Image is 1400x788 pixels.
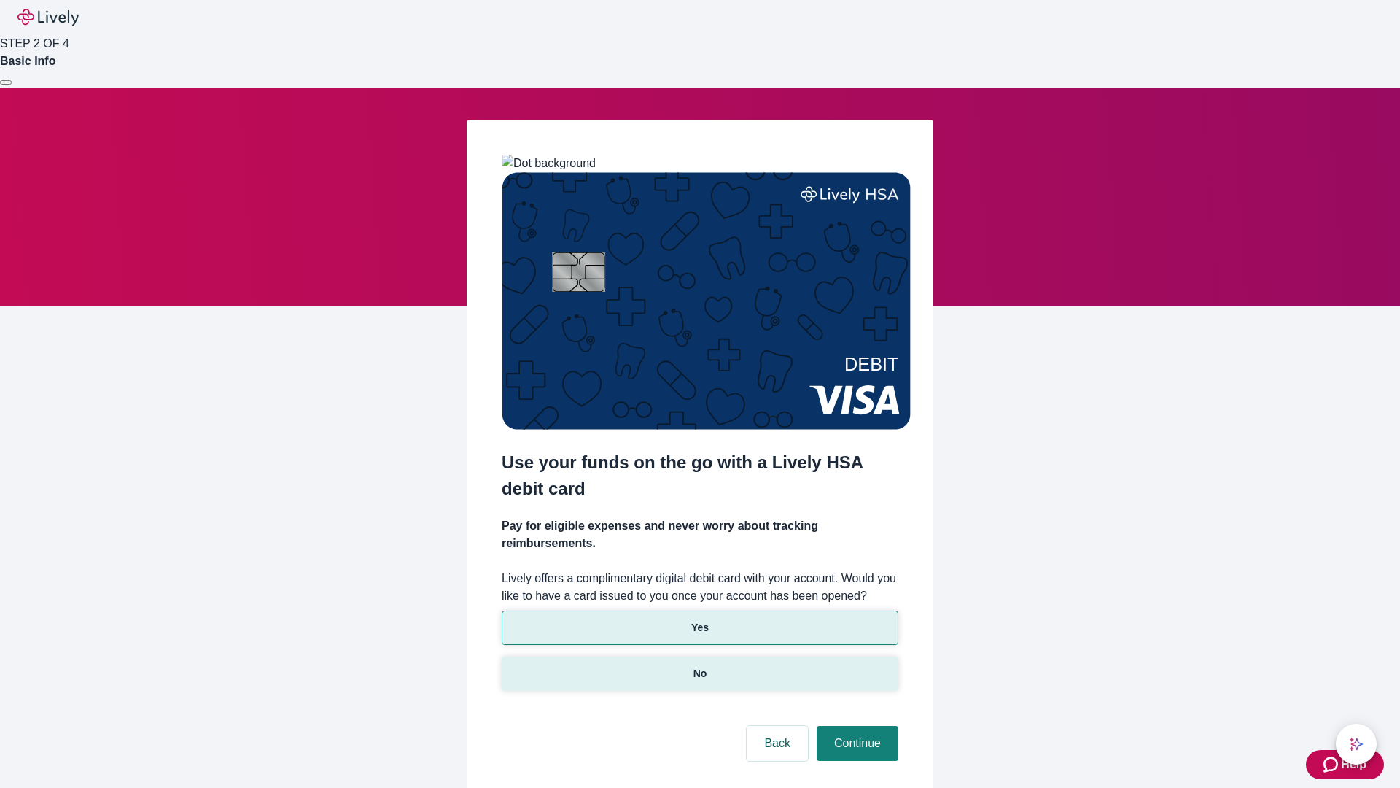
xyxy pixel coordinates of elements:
[502,517,898,552] h4: Pay for eligible expenses and never worry about tracking reimbursements.
[817,726,898,761] button: Continue
[502,611,898,645] button: Yes
[502,570,898,605] label: Lively offers a complimentary digital debit card with your account. Would you like to have a card...
[1323,756,1341,773] svg: Zendesk support icon
[1349,737,1364,752] svg: Lively AI Assistant
[1341,756,1366,773] span: Help
[1306,750,1384,779] button: Zendesk support iconHelp
[747,726,808,761] button: Back
[502,155,596,172] img: Dot background
[502,657,898,691] button: No
[502,449,898,502] h2: Use your funds on the go with a Lively HSA debit card
[1336,724,1377,765] button: chat
[691,620,709,636] p: Yes
[17,9,79,26] img: Lively
[502,172,911,430] img: Debit card
[693,666,707,681] p: No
